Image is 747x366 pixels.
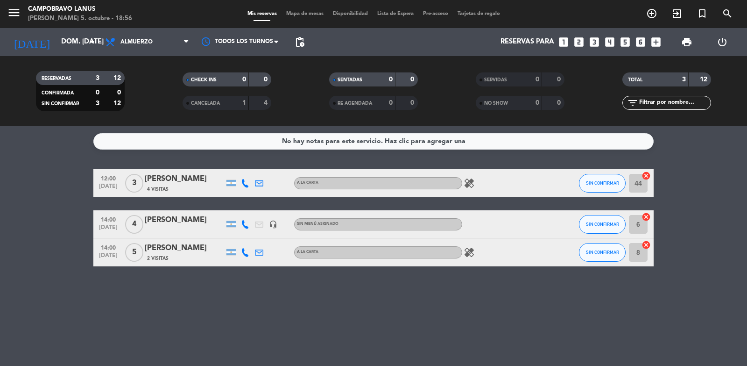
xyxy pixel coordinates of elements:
[97,242,120,252] span: 14:00
[557,36,570,48] i: looks_one
[464,178,475,189] i: healing
[87,36,98,48] i: arrow_drop_down
[97,172,120,183] span: 12:00
[96,89,99,96] strong: 0
[453,11,505,16] span: Tarjetas de regalo
[634,36,647,48] i: looks_6
[389,76,393,83] strong: 0
[484,78,507,82] span: SERVIDAS
[579,215,626,234] button: SIN CONFIRMAR
[297,222,338,226] span: Sin menú asignado
[28,5,132,14] div: CAMPOBRAVO Lanus
[264,100,269,106] strong: 4
[500,38,554,46] span: Reservas para
[147,186,169,193] span: 4 Visitas
[96,75,99,81] strong: 3
[650,36,662,48] i: add_box
[557,76,563,83] strong: 0
[125,215,143,234] span: 4
[418,11,453,16] span: Pre-acceso
[42,101,79,106] span: SIN CONFIRMAR
[586,180,619,186] span: SIN CONFIRMAR
[145,214,224,226] div: [PERSON_NAME]
[604,36,616,48] i: looks_4
[700,76,709,83] strong: 12
[97,252,120,263] span: [DATE]
[586,250,619,255] span: SIN CONFIRMAR
[282,136,465,147] div: No hay notas para este servicio. Haz clic para agregar una
[243,11,282,16] span: Mis reservas
[42,76,71,81] span: RESERVADAS
[588,36,600,48] i: looks_3
[641,212,651,222] i: cancel
[145,173,224,185] div: [PERSON_NAME]
[722,8,733,19] i: search
[586,222,619,227] span: SIN CONFIRMAR
[638,98,711,108] input: Filtrar por nombre...
[97,214,120,224] span: 14:00
[697,8,708,19] i: turned_in_not
[646,8,657,19] i: add_circle_outline
[147,255,169,262] span: 2 Visitas
[242,76,246,83] strong: 0
[682,76,686,83] strong: 3
[619,36,631,48] i: looks_5
[117,89,123,96] strong: 0
[28,14,132,23] div: [PERSON_NAME] 5. octubre - 18:56
[338,101,372,106] span: RE AGENDADA
[294,36,305,48] span: pending_actions
[7,6,21,23] button: menu
[7,32,56,52] i: [DATE]
[681,36,692,48] span: print
[573,36,585,48] i: looks_two
[671,8,683,19] i: exit_to_app
[125,243,143,262] span: 5
[42,91,74,95] span: CONFIRMADA
[191,101,220,106] span: CANCELADA
[145,242,224,254] div: [PERSON_NAME]
[113,75,123,81] strong: 12
[264,76,269,83] strong: 0
[338,78,362,82] span: SENTADAS
[125,174,143,193] span: 3
[328,11,373,16] span: Disponibilidad
[297,250,318,254] span: A LA CARTA
[464,247,475,258] i: healing
[410,76,416,83] strong: 0
[536,100,539,106] strong: 0
[191,78,217,82] span: CHECK INS
[297,181,318,185] span: A LA CARTA
[282,11,328,16] span: Mapa de mesas
[717,36,728,48] i: power_settings_new
[484,101,508,106] span: NO SHOW
[641,240,651,250] i: cancel
[7,6,21,20] i: menu
[410,100,416,106] strong: 0
[373,11,418,16] span: Lista de Espera
[97,224,120,235] span: [DATE]
[113,100,123,107] strong: 12
[536,76,539,83] strong: 0
[557,100,563,106] strong: 0
[242,100,246,106] strong: 1
[269,220,277,229] i: headset_mic
[641,171,651,180] i: cancel
[705,28,740,56] div: LOG OUT
[628,78,642,82] span: TOTAL
[389,100,393,106] strong: 0
[579,174,626,193] button: SIN CONFIRMAR
[579,243,626,262] button: SIN CONFIRMAR
[97,183,120,194] span: [DATE]
[627,97,638,108] i: filter_list
[120,39,153,45] span: Almuerzo
[96,100,99,107] strong: 3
